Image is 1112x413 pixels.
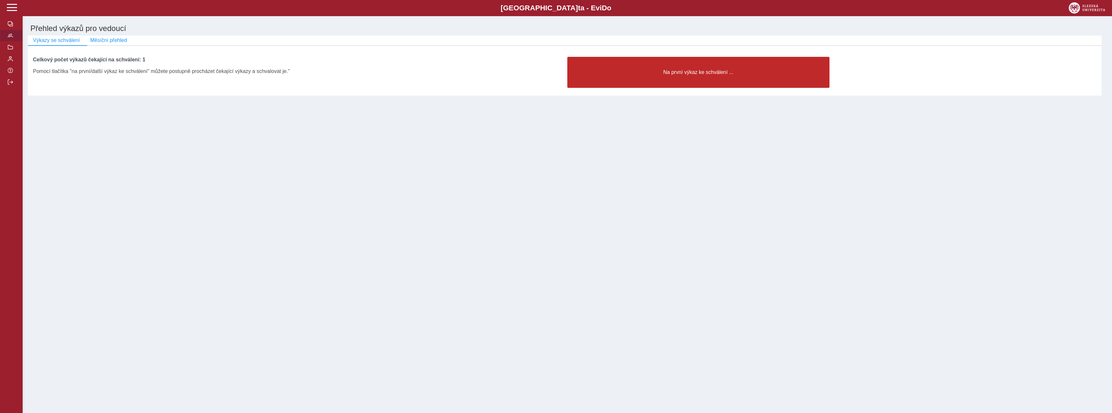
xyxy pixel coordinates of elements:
b: [GEOGRAPHIC_DATA] a - Evi [19,4,1093,12]
span: o [607,4,612,12]
button: Výkazy se schválení [28,36,85,45]
span: D [602,4,607,12]
b: Celkový počet výkazů čekající na schválení: 1 [33,57,145,62]
button: Na první výkaz ke schválení ... [567,57,829,88]
span: t [578,4,580,12]
h1: Přehled výkazů pro vedoucí [28,21,1107,36]
span: Na první výkaz ke schválení ... [573,69,824,75]
span: Výkazy se schválení [33,37,80,43]
span: Měsíční přehled [90,37,127,43]
img: logo_web_su.png [1069,2,1105,14]
div: Pomocí tlačítka "na první/další výkaz ke schválení" můžete postupně procházet čekající výkazy a s... [33,63,562,74]
button: Měsíční přehled [85,36,132,45]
